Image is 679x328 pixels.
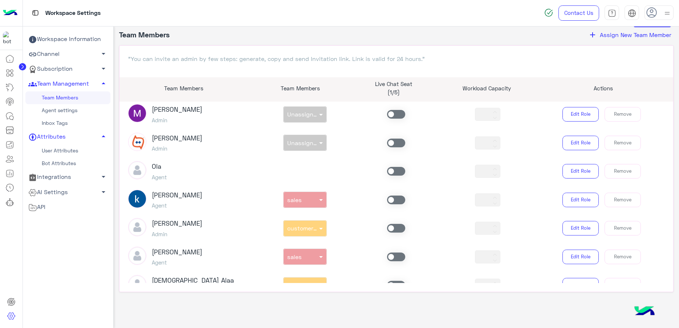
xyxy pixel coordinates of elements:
[152,106,202,114] h3: [PERSON_NAME]
[632,299,657,324] img: hulul-logo.png
[25,130,110,144] a: Attributes
[562,107,599,122] button: Edit Role
[562,221,599,235] button: Edit Role
[152,191,202,199] h3: [PERSON_NAME]
[128,190,146,208] img: ACg8ocJgZrH2hNVmQ3Xh4ROP4VqwmVODDK370JLJ8G7KijOnTKt7Mg=s96-c
[562,250,599,264] button: Edit Role
[605,250,641,264] button: Remove
[152,145,202,152] h5: Admin
[3,32,16,45] img: 713415422032625
[99,172,108,181] span: arrow_drop_down
[605,136,641,150] button: Remove
[25,170,110,185] a: Integrations
[152,231,202,237] h5: Admin
[25,47,110,62] a: Channel
[152,163,167,171] h3: ola
[128,133,146,151] img: picture
[152,276,234,284] h3: [DEMOGRAPHIC_DATA] alaa
[558,5,599,21] a: Contact Us
[28,202,45,212] span: API
[152,174,167,180] h5: Agent
[119,84,248,93] p: Team Members
[25,117,110,130] a: Inbox Tags
[45,8,101,18] p: Workspace Settings
[259,84,342,93] p: Team Members
[99,132,108,141] span: arrow_drop_up
[128,54,665,63] p: "You can invite an admin by few steps: generate, copy and send Invitation link. Link is valid for...
[25,200,110,214] a: API
[628,9,636,17] img: tab
[562,193,599,207] button: Edit Role
[152,134,202,142] h3: [PERSON_NAME]
[352,88,435,97] p: (1/5)
[544,8,553,17] img: spinner
[128,218,146,236] img: defaultAdmin.png
[586,30,674,40] button: addAssign New Team Member
[25,185,110,200] a: AI Settings
[663,9,672,18] img: profile
[605,164,641,179] button: Remove
[352,80,435,88] p: Live Chat Seat
[128,275,146,293] img: defaultAdmin.png
[25,62,110,77] a: Subscription
[605,107,641,122] button: Remove
[539,84,668,93] p: Actions
[31,8,40,17] img: tab
[128,104,146,122] img: ACg8ocLda9S1SCvSr9VZ3JuqfRZCF8keLUnoALKb60wZ1a7xKw44Jw=s96-c
[605,193,641,207] button: Remove
[128,247,146,265] img: defaultAdmin.png
[152,117,202,123] h5: Admin
[605,5,619,21] a: tab
[25,144,110,157] a: User Attributes
[562,164,599,179] button: Edit Role
[99,49,108,58] span: arrow_drop_down
[562,278,599,292] button: Edit Role
[152,259,202,266] h5: Agent
[605,221,641,235] button: Remove
[25,32,110,47] a: Workspace Information
[562,136,599,150] button: Edit Role
[119,30,170,40] h4: Team Members
[152,202,202,209] h5: Agent
[128,161,146,179] img: defaultAdmin.png
[152,220,202,227] h3: [PERSON_NAME]
[99,79,108,88] span: arrow_drop_up
[99,64,108,73] span: arrow_drop_down
[588,30,597,39] i: add
[25,157,110,170] a: Bot Attributes
[99,188,108,196] span: arrow_drop_down
[446,84,528,93] p: Workload Capacity
[25,77,110,91] a: Team Management
[605,278,641,292] button: Remove
[25,104,110,117] a: Agent settings
[25,91,110,104] a: Team Members
[600,31,671,38] span: Assign New Team Member
[3,5,17,21] img: Logo
[608,9,616,17] img: tab
[152,248,202,256] h3: [PERSON_NAME]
